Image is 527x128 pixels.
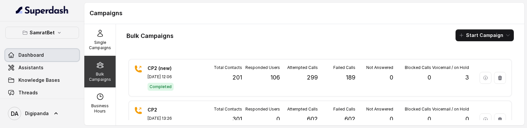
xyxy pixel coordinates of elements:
span: Knowledge Bases [18,77,60,83]
p: Voicemail / on Hold [432,65,469,70]
p: Single Campaigns [87,40,113,50]
p: Attempted Calls [287,107,318,112]
span: Digipanda [25,110,49,117]
p: Failed Calls [333,65,355,70]
p: 602 [345,114,355,124]
p: Voicemail / on Hold [432,107,469,112]
p: Not Answered [366,107,393,112]
p: Attempted Calls [287,65,318,70]
p: [DATE] 13:26 [148,116,194,121]
p: SamratBet [30,29,55,37]
p: 0 [390,114,393,124]
p: Total Contacts [214,65,242,70]
p: Not Answered [366,65,393,70]
span: Completed [148,83,174,91]
span: Threads [18,89,38,96]
a: Threads [5,87,79,99]
h1: Bulk Campaigns [126,31,174,41]
p: Business Hours [87,103,113,114]
p: Blocked Calls [405,65,431,70]
p: 0 [390,73,393,82]
p: Responded Users [245,107,280,112]
p: Bulk Campaigns [87,72,113,82]
p: Responded Users [245,65,280,70]
p: 0 [428,114,431,124]
button: Start Campaign [456,29,514,41]
span: Dashboard [18,52,44,58]
p: 299 [307,73,318,82]
p: 0 [428,73,431,82]
p: 0 [465,114,469,124]
p: 189 [346,73,355,82]
p: CP2 (new) [148,65,194,72]
p: 201 [233,73,242,82]
p: Failed Calls [333,107,355,112]
text: DA [11,110,18,117]
p: 301 [232,114,242,124]
a: Knowledge Bases [5,74,79,86]
a: Assistants [5,62,79,74]
p: CP2 [148,107,194,113]
img: light.svg [16,5,69,16]
p: 0 [276,114,280,124]
p: Total Contacts [214,107,242,112]
p: Blocked Calls [405,107,431,112]
span: Assistants [18,64,43,71]
a: Digipanda [5,104,79,123]
p: 106 [270,73,280,82]
a: Dashboard [5,49,79,61]
p: 3 [465,73,469,82]
p: 602 [307,114,318,124]
h1: Campaigns [90,8,519,18]
p: [DATE] 12:06 [148,74,194,80]
button: SamratBet [5,27,79,39]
